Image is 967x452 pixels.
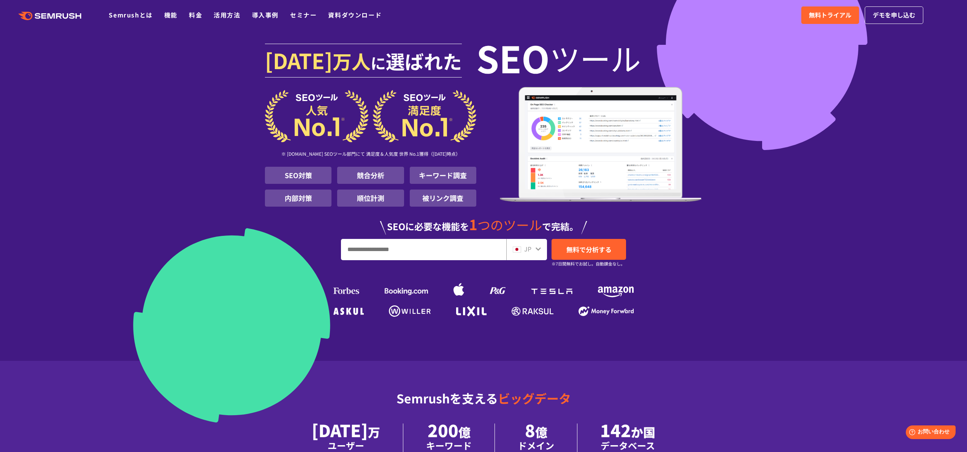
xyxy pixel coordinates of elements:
a: 導入事例 [252,10,279,19]
input: URL、キーワードを入力してください [341,239,506,260]
span: 億 [458,423,471,441]
span: に [371,52,386,74]
div: データベース [600,439,655,452]
div: キーワード [426,439,472,452]
span: 1 [469,214,477,234]
a: 機能 [164,10,178,19]
a: 資料ダウンロード [328,10,382,19]
div: ※ [DOMAIN_NAME] SEOツール部門にて 満足度＆人気度 世界 No.1獲得（[DATE]時点） [265,142,476,167]
a: Semrushとは [109,10,152,19]
li: 被リンク調査 [410,190,476,207]
div: Semrushを支える [265,385,702,424]
span: で完結。 [542,220,579,233]
span: [DATE] [265,45,333,75]
span: SEO [476,43,550,73]
li: 8 [495,424,577,452]
span: 無料で分析する [566,245,612,254]
span: つのツール [477,215,542,234]
a: 料金 [189,10,202,19]
a: デモを申し込む [865,6,923,24]
span: 万人 [333,47,371,74]
small: ※7日間無料でお試し。自動課金なし。 [552,260,625,267]
li: キーワード調査 [410,167,476,184]
li: 内部対策 [265,190,331,207]
li: SEO対策 [265,167,331,184]
span: 億 [535,423,547,441]
li: 競合分析 [337,167,404,184]
span: か国 [631,423,655,441]
a: セミナー [290,10,317,19]
span: ビッグデータ [498,389,571,407]
span: デモを申し込む [873,10,915,20]
a: 無料で分析する [552,239,626,260]
li: 順位計測 [337,190,404,207]
span: 無料トライアル [809,10,851,20]
li: 200 [403,424,495,452]
span: ツール [550,43,641,73]
span: 選ばれた [386,47,462,74]
a: 活用方法 [214,10,240,19]
iframe: Help widget launcher [899,422,959,444]
div: SEOに必要な機能を [265,210,702,235]
div: ドメイン [518,439,554,452]
span: JP [524,244,531,253]
li: 142 [577,424,678,452]
a: 無料トライアル [801,6,859,24]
